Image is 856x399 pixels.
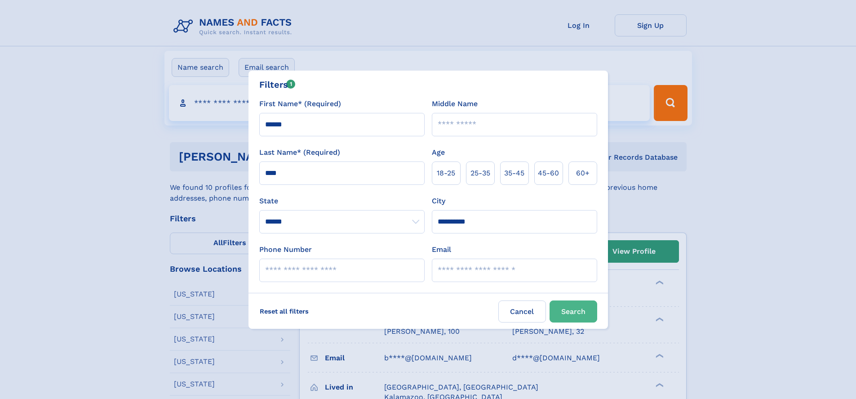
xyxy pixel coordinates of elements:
label: Middle Name [432,99,478,109]
label: Cancel [498,300,546,323]
label: Age [432,147,445,158]
span: 60+ [576,168,590,179]
span: 35‑45 [504,168,524,179]
label: First Name* (Required) [259,99,341,109]
label: Email [432,244,451,255]
button: Search [550,300,597,323]
label: Phone Number [259,244,312,255]
span: 45‑60 [538,168,559,179]
label: Last Name* (Required) [259,147,340,158]
label: State [259,196,425,206]
label: Reset all filters [254,300,315,322]
span: 25‑35 [470,168,490,179]
div: Filters [259,78,296,91]
label: City [432,196,445,206]
span: 18‑25 [437,168,455,179]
